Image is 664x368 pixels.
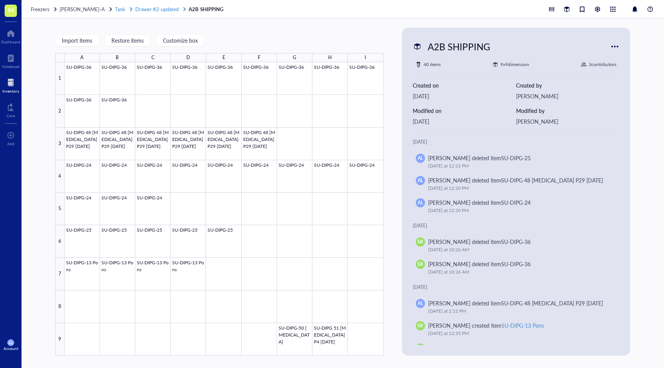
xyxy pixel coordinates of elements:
span: SB [417,322,423,329]
span: AL [8,340,13,345]
span: Freezers [31,5,50,13]
div: SU-DIPG-36 [501,238,531,245]
div: [DATE] [413,92,516,100]
div: 4 [55,160,65,193]
div: [DATE] at 12:20 PM [428,184,611,192]
div: Created on [413,81,516,90]
div: D [186,53,190,62]
div: Account [3,346,18,351]
div: G [293,53,296,62]
div: [DATE] [413,117,516,126]
div: [DATE] at 12:23 PM [428,162,611,170]
a: Inventory [2,76,19,93]
div: Modified on [413,106,516,115]
div: [PERSON_NAME] deleted item [428,260,531,268]
div: 3 [55,128,65,160]
div: [PERSON_NAME] created item [428,343,544,352]
div: Modified by [516,106,619,115]
div: [DATE] at 2:12 PM [428,307,611,315]
div: 40 items [423,61,441,68]
div: [DATE] at 10:26 AM [428,246,611,254]
div: [DATE] at 12:55 PM [428,330,611,337]
div: [PERSON_NAME] [516,92,619,100]
div: C [151,53,154,62]
span: SB [417,261,423,268]
div: 1 [55,62,65,95]
div: Core [7,113,15,118]
div: [DATE] [413,283,620,291]
div: SU-DIPG-13 Pons [501,344,544,351]
a: Notebook [2,52,20,69]
div: [DATE] at 10:26 AM [428,268,611,276]
div: [PERSON_NAME] deleted item [428,176,603,184]
div: A2B SHIPPING [424,38,494,55]
div: 3 contributor s [589,61,616,68]
span: Tank [115,5,125,13]
div: [PERSON_NAME] deleted item [428,237,531,246]
span: SB [417,239,423,245]
a: Core [7,101,15,118]
span: SB [417,345,423,351]
span: Import items [62,37,92,43]
div: 7 [55,258,65,290]
div: [DATE] [413,222,620,230]
a: [PERSON_NAME]-A [60,6,113,13]
button: Import items [55,34,99,46]
div: Notebook [2,64,20,69]
span: Restore items [111,37,144,43]
a: Freezers [31,6,58,13]
div: 6 [55,225,65,258]
div: H [328,53,332,62]
div: 5 [55,193,65,225]
div: [PERSON_NAME] deleted item [428,154,531,162]
div: A [80,53,83,62]
div: Inventory [2,89,19,93]
div: 9 [55,323,65,356]
div: SU-DIPG 48 [MEDICAL_DATA] P29 [DATE] [501,299,603,307]
div: B [116,53,119,62]
div: SU-DIPG-36 [501,260,531,268]
div: E [222,53,225,62]
span: M [8,5,14,15]
span: [PERSON_NAME]-A [60,5,105,13]
div: SU-DIPG-25 [501,154,531,162]
button: Restore items [105,34,150,46]
div: 8 [55,290,65,323]
div: I [365,53,366,62]
span: AL [418,177,423,184]
a: A2B SHIPPING [189,6,224,13]
div: [PERSON_NAME] deleted item [428,198,531,207]
div: 2 [55,95,65,128]
div: SU-DIPG 48 [MEDICAL_DATA] P29 [DATE] [501,176,603,184]
button: Customize box [156,34,204,46]
div: [DATE] at 12:20 PM [428,207,611,214]
a: SB[PERSON_NAME] created itemSU-DIPG-13 Pons [413,340,620,363]
div: F [258,53,261,62]
div: Dashboard [1,40,20,44]
div: [PERSON_NAME] deleted item [428,299,603,307]
a: Dashboard [1,27,20,44]
div: Created by [516,81,619,90]
div: [PERSON_NAME] [516,117,619,126]
span: AL [418,155,423,162]
span: Drawer #2-updated [135,5,179,13]
div: Add [7,141,15,146]
div: 9 x 9 dimension [500,61,529,68]
div: SU-DIPG-24 [501,199,531,206]
span: AL [418,199,423,206]
div: [PERSON_NAME] created item [428,321,544,330]
span: Customize box [163,37,198,43]
div: [DATE] [413,138,620,146]
div: SU-DIPG-13 Pons [501,322,544,329]
a: SB[PERSON_NAME] created itemSU-DIPG-13 Pons[DATE] at 12:55 PM [413,318,620,340]
span: AL [418,300,423,307]
a: TankDrawer #2-updated [115,6,187,13]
